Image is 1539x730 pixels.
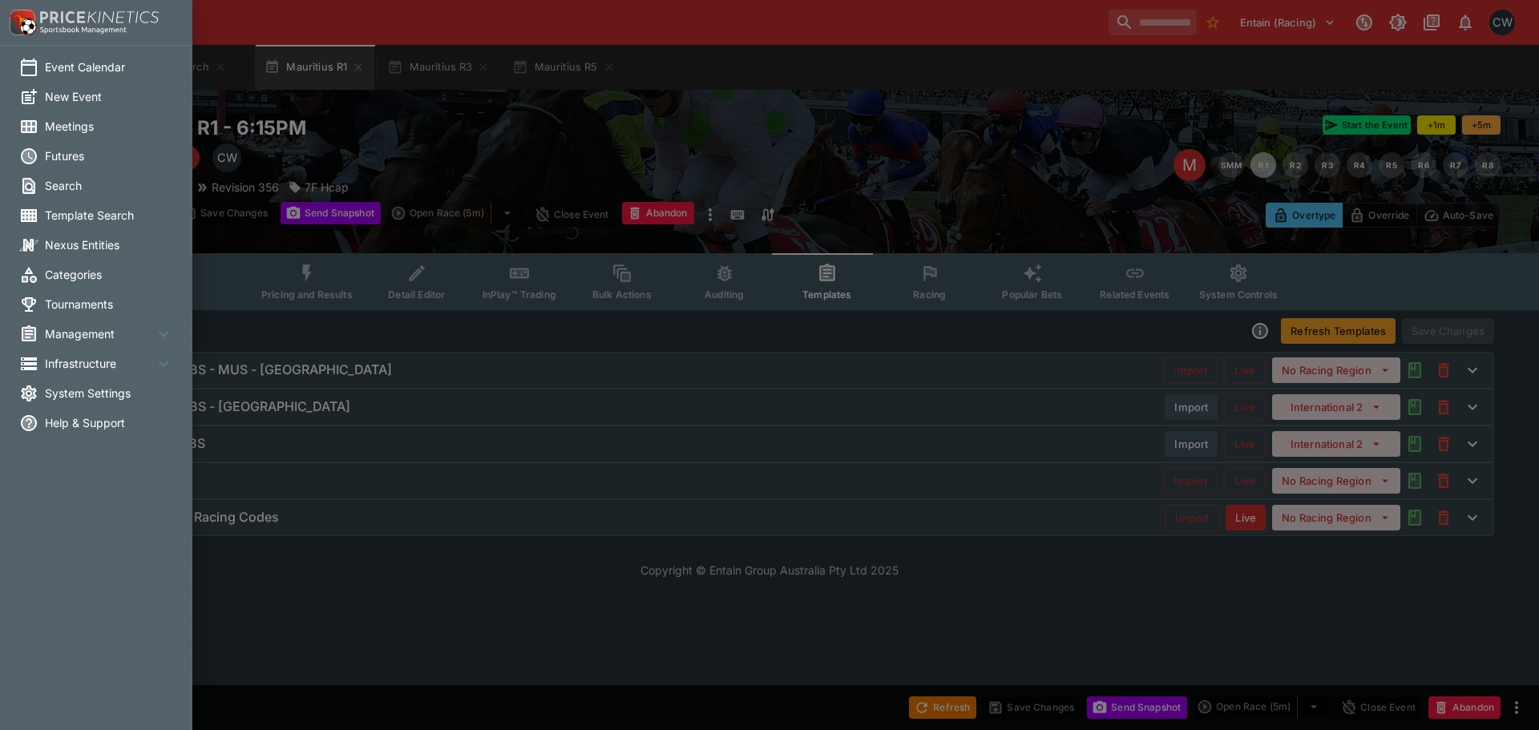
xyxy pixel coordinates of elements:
span: Template Search [45,207,173,224]
span: Search [45,177,173,194]
img: Sportsbook Management [40,26,127,34]
span: Futures [45,147,173,164]
span: Infrastructure [45,355,154,372]
span: New Event [45,88,173,105]
span: Event Calendar [45,58,173,75]
span: Meetings [45,118,173,135]
span: Management [45,325,154,342]
img: PriceKinetics [40,11,159,23]
img: PriceKinetics Logo [5,6,37,38]
span: Categories [45,266,173,283]
span: Help & Support [45,414,173,431]
span: Nexus Entities [45,236,173,253]
span: Tournaments [45,296,173,313]
span: System Settings [45,385,173,401]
